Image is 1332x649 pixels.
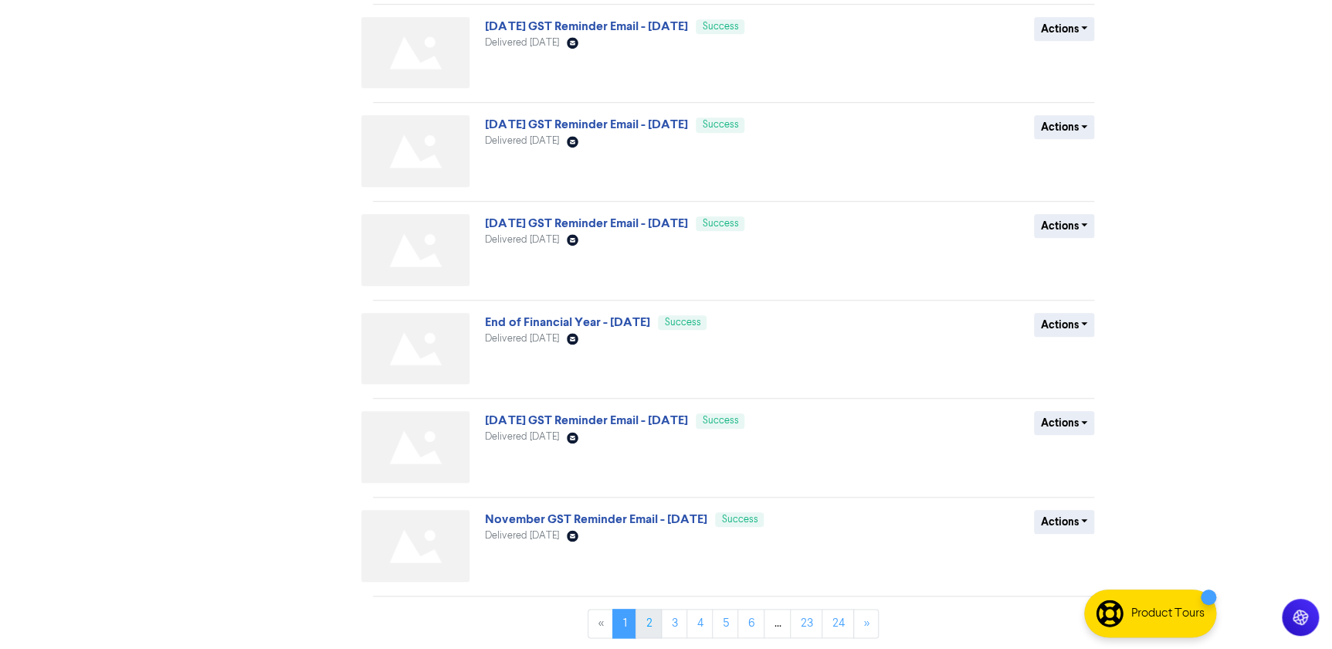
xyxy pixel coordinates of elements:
button: Actions [1034,17,1095,41]
a: [DATE] GST Reminder Email - [DATE] [485,413,687,428]
button: Actions [1034,313,1095,337]
img: Not found [361,17,469,89]
a: Page 4 [686,609,713,638]
a: Page 5 [712,609,738,638]
a: Page 23 [790,609,822,638]
button: Actions [1034,510,1095,534]
span: Delivered [DATE] [485,432,558,442]
span: Delivered [DATE] [485,334,558,344]
button: Actions [1034,214,1095,238]
a: Page 2 [635,609,662,638]
img: Not found [361,510,469,582]
a: Page 6 [737,609,764,638]
iframe: Chat Widget [1255,575,1332,649]
span: Delivered [DATE] [485,531,558,541]
img: Not found [361,411,469,483]
a: [DATE] GST Reminder Email - [DATE] [485,216,687,231]
span: Success [702,219,738,229]
span: Success [702,416,738,426]
img: Not found [361,214,469,286]
span: Success [721,515,758,525]
span: Success [702,120,738,130]
a: Page 24 [822,609,854,638]
span: Success [664,318,700,328]
a: [DATE] GST Reminder Email - [DATE] [485,19,687,34]
img: Not found [361,115,469,187]
img: Not found [361,313,469,385]
a: [DATE] GST Reminder Email - [DATE] [485,117,687,132]
a: November GST Reminder Email - [DATE] [485,511,707,527]
span: Delivered [DATE] [485,136,558,146]
a: Page 1 is your current page [612,609,636,638]
span: Success [702,22,738,32]
button: Actions [1034,411,1095,435]
button: Actions [1034,115,1095,139]
a: » [853,609,879,638]
a: Page 3 [661,609,687,638]
span: Delivered [DATE] [485,235,558,245]
a: End of Financial Year - [DATE] [485,314,649,330]
span: Delivered [DATE] [485,38,558,48]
